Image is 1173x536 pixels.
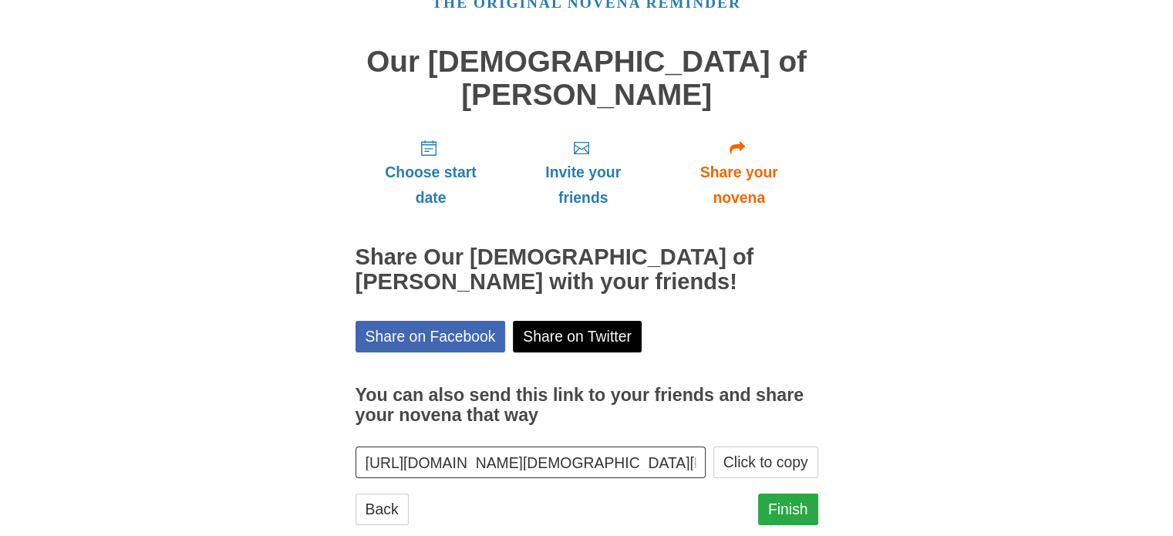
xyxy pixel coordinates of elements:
button: Click to copy [713,447,818,478]
h3: You can also send this link to your friends and share your novena that way [356,386,818,425]
span: Choose start date [371,160,491,211]
h2: Share Our [DEMOGRAPHIC_DATA] of [PERSON_NAME] with your friends! [356,245,818,295]
a: Share your novena [660,126,818,218]
span: Invite your friends [521,160,644,211]
h1: Our [DEMOGRAPHIC_DATA] of [PERSON_NAME] [356,46,818,111]
a: Choose start date [356,126,507,218]
a: Invite your friends [506,126,659,218]
span: Share your novena [676,160,803,211]
a: Share on Twitter [513,321,642,352]
a: Finish [758,494,818,525]
a: Back [356,494,409,525]
a: Share on Facebook [356,321,506,352]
